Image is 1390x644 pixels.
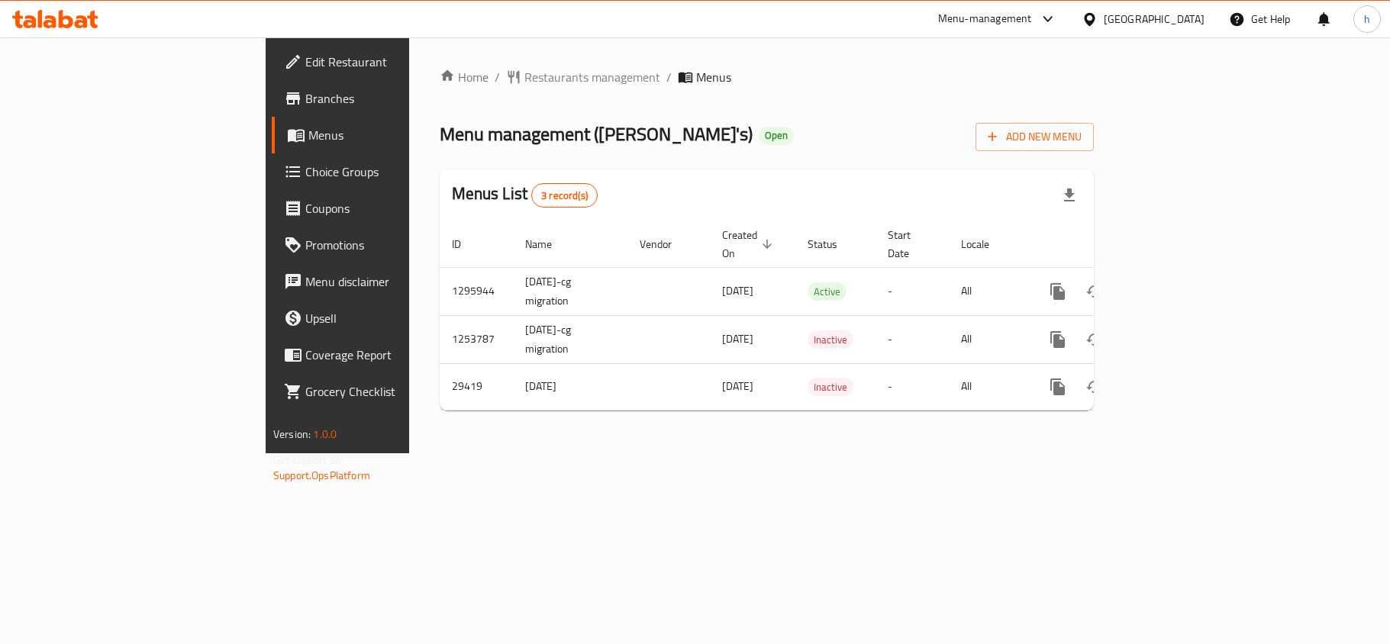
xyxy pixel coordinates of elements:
[305,163,485,181] span: Choice Groups
[1076,321,1113,358] button: Change Status
[305,236,485,254] span: Promotions
[988,127,1082,147] span: Add New Menu
[272,80,498,117] a: Branches
[808,378,853,396] span: Inactive
[272,300,498,336] a: Upsell
[305,272,485,291] span: Menu disclaimer
[808,235,857,253] span: Status
[808,283,847,301] span: Active
[722,329,753,349] span: [DATE]
[273,465,370,485] a: Support.OpsPlatform
[305,53,485,71] span: Edit Restaurant
[305,382,485,401] span: Grocery Checklist
[525,235,572,253] span: Name
[272,373,498,410] a: Grocery Checklist
[273,450,343,470] span: Get support on:
[440,221,1198,411] table: enhanced table
[722,376,753,396] span: [DATE]
[452,182,598,208] h2: Menus List
[272,190,498,227] a: Coupons
[305,346,485,364] span: Coverage Report
[722,281,753,301] span: [DATE]
[1027,221,1198,268] th: Actions
[949,363,1027,410] td: All
[513,363,627,410] td: [DATE]
[272,117,498,153] a: Menus
[440,117,753,151] span: Menu management ( [PERSON_NAME]'s )
[524,68,660,86] span: Restaurants management
[938,10,1032,28] div: Menu-management
[666,68,672,86] li: /
[976,123,1094,151] button: Add New Menu
[272,263,498,300] a: Menu disclaimer
[808,331,853,349] span: Inactive
[876,315,949,363] td: -
[506,68,660,86] a: Restaurants management
[305,309,485,327] span: Upsell
[305,199,485,217] span: Coupons
[961,235,1009,253] span: Locale
[808,378,853,396] div: Inactive
[888,226,930,262] span: Start Date
[272,336,498,373] a: Coverage Report
[1104,11,1205,27] div: [GEOGRAPHIC_DATA]
[949,267,1027,315] td: All
[273,424,311,444] span: Version:
[1040,369,1076,405] button: more
[272,227,498,263] a: Promotions
[308,126,485,144] span: Menus
[759,127,794,145] div: Open
[513,267,627,315] td: [DATE]-cg migration
[759,129,794,142] span: Open
[1364,11,1370,27] span: h
[531,183,598,208] div: Total records count
[876,267,949,315] td: -
[1040,273,1076,310] button: more
[272,153,498,190] a: Choice Groups
[440,68,1094,86] nav: breadcrumb
[513,315,627,363] td: [DATE]-cg migration
[949,315,1027,363] td: All
[452,235,481,253] span: ID
[1076,273,1113,310] button: Change Status
[305,89,485,108] span: Branches
[1051,177,1088,214] div: Export file
[876,363,949,410] td: -
[696,68,731,86] span: Menus
[272,43,498,80] a: Edit Restaurant
[1040,321,1076,358] button: more
[313,424,337,444] span: 1.0.0
[640,235,692,253] span: Vendor
[722,226,777,262] span: Created On
[532,188,597,203] span: 3 record(s)
[1076,369,1113,405] button: Change Status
